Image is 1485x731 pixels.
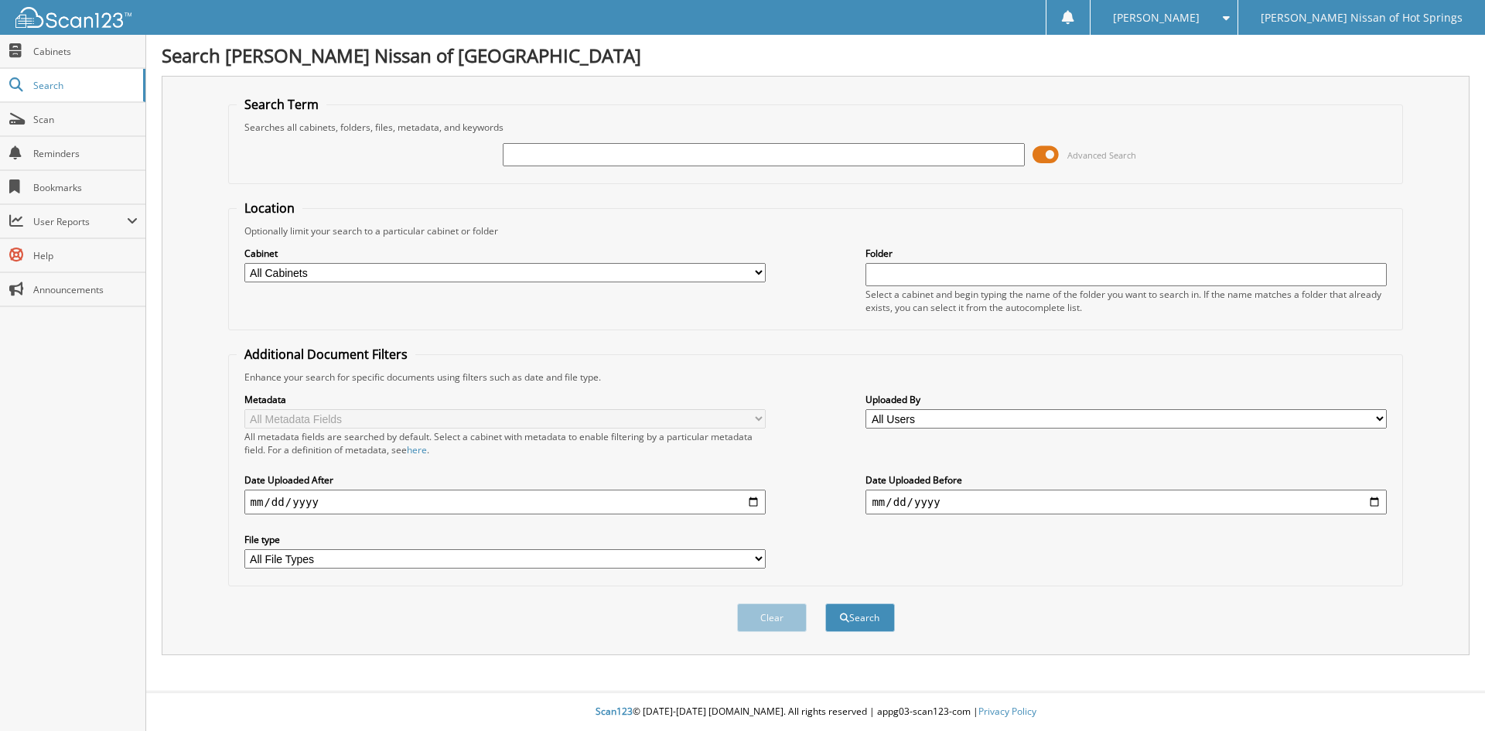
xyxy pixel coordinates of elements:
[15,7,131,28] img: scan123-logo-white.svg
[146,693,1485,731] div: © [DATE]-[DATE] [DOMAIN_NAME]. All rights reserved | appg03-scan123-com |
[237,371,1395,384] div: Enhance your search for specific documents using filters such as date and file type.
[33,283,138,296] span: Announcements
[737,603,807,632] button: Clear
[244,247,766,260] label: Cabinet
[33,147,138,160] span: Reminders
[244,393,766,406] label: Metadata
[33,249,138,262] span: Help
[33,45,138,58] span: Cabinets
[33,113,138,126] span: Scan
[237,200,302,217] legend: Location
[244,533,766,546] label: File type
[1113,13,1200,22] span: [PERSON_NAME]
[407,443,427,456] a: here
[978,705,1036,718] a: Privacy Policy
[865,247,1387,260] label: Folder
[865,288,1387,314] div: Select a cabinet and begin typing the name of the folder you want to search in. If the name match...
[237,96,326,113] legend: Search Term
[825,603,895,632] button: Search
[244,473,766,487] label: Date Uploaded After
[237,121,1395,134] div: Searches all cabinets, folders, files, metadata, and keywords
[162,43,1470,68] h1: Search [PERSON_NAME] Nissan of [GEOGRAPHIC_DATA]
[244,430,766,456] div: All metadata fields are searched by default. Select a cabinet with metadata to enable filtering b...
[244,490,766,514] input: start
[865,473,1387,487] label: Date Uploaded Before
[33,181,138,194] span: Bookmarks
[1067,149,1136,161] span: Advanced Search
[596,705,633,718] span: Scan123
[1261,13,1463,22] span: [PERSON_NAME] Nissan of Hot Springs
[33,79,135,92] span: Search
[237,346,415,363] legend: Additional Document Filters
[865,490,1387,514] input: end
[33,215,127,228] span: User Reports
[865,393,1387,406] label: Uploaded By
[237,224,1395,237] div: Optionally limit your search to a particular cabinet or folder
